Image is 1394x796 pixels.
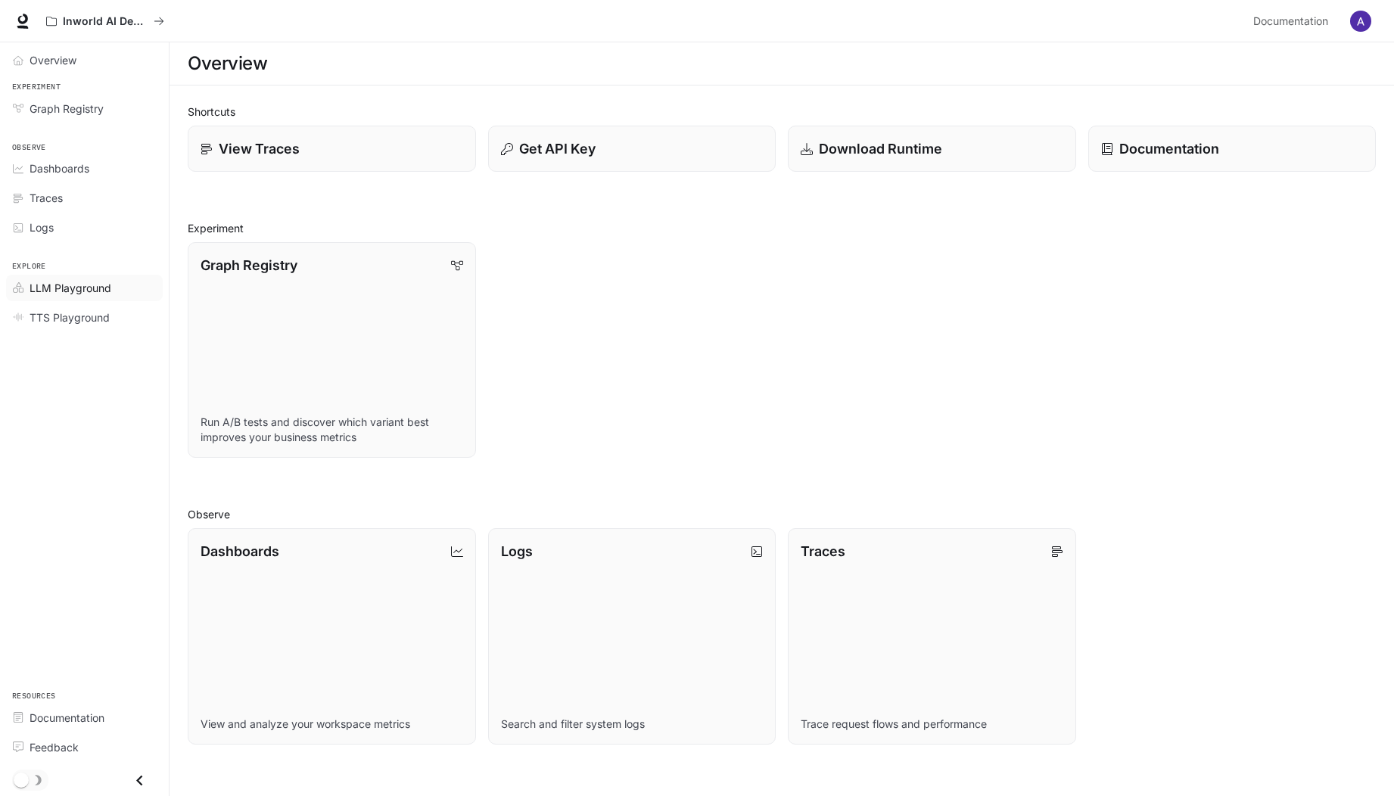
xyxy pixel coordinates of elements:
a: Overview [6,47,163,73]
span: Traces [30,190,63,206]
a: Graph Registry [6,95,163,122]
p: Run A/B tests and discover which variant best improves your business metrics [201,415,463,445]
a: LogsSearch and filter system logs [488,528,776,744]
p: Traces [801,541,845,561]
p: Inworld AI Demos [63,15,148,28]
a: LLM Playground [6,275,163,301]
span: Documentation [30,710,104,726]
p: Get API Key [519,138,596,159]
a: Documentation [1247,6,1340,36]
a: Documentation [6,704,163,731]
span: Logs [30,219,54,235]
span: Graph Registry [30,101,104,117]
button: User avatar [1346,6,1376,36]
a: Dashboards [6,155,163,182]
img: User avatar [1350,11,1371,32]
span: Dark mode toggle [14,771,29,788]
a: Documentation [1088,126,1377,172]
h2: Experiment [188,220,1376,236]
span: Overview [30,52,76,68]
a: DashboardsView and analyze your workspace metrics [188,528,476,744]
h1: Overview [188,48,267,79]
a: Graph RegistryRun A/B tests and discover which variant best improves your business metrics [188,242,476,458]
p: Logs [501,541,533,561]
span: LLM Playground [30,280,111,296]
p: View and analyze your workspace metrics [201,717,463,732]
button: Get API Key [488,126,776,172]
p: Trace request flows and performance [801,717,1063,732]
span: TTS Playground [30,309,110,325]
a: View Traces [188,126,476,172]
span: Feedback [30,739,79,755]
a: TTS Playground [6,304,163,331]
button: All workspaces [39,6,171,36]
span: Documentation [1253,12,1328,31]
span: Dashboards [30,160,89,176]
p: View Traces [219,138,300,159]
a: Traces [6,185,163,211]
a: Logs [6,214,163,241]
h2: Shortcuts [188,104,1376,120]
p: Dashboards [201,541,279,561]
a: Feedback [6,734,163,760]
a: TracesTrace request flows and performance [788,528,1076,744]
p: Search and filter system logs [501,717,764,732]
h2: Observe [188,506,1376,522]
a: Download Runtime [788,126,1076,172]
button: Close drawer [123,765,157,796]
p: Documentation [1119,138,1219,159]
p: Download Runtime [819,138,942,159]
p: Graph Registry [201,255,297,275]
